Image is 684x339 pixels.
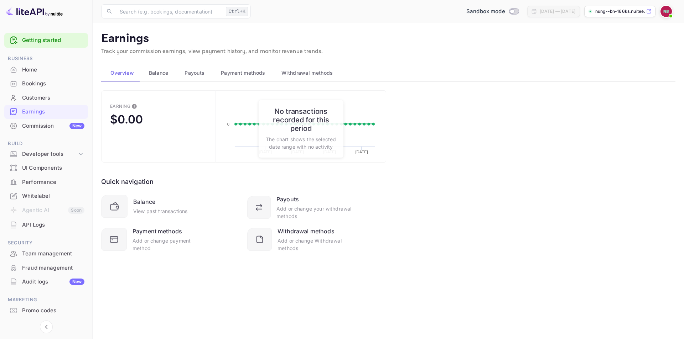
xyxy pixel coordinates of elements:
div: API Logs [22,221,84,229]
div: New [69,279,84,285]
div: Commission [22,122,84,130]
div: Developer tools [4,148,88,160]
span: Security [4,239,88,247]
div: Home [22,66,84,74]
div: Customers [4,91,88,105]
a: Promo codes [4,304,88,317]
div: $0.00 [110,112,143,126]
img: LiteAPI logo [6,6,63,17]
span: Sandbox mode [466,7,505,16]
span: Overview [110,69,134,77]
div: Earnings [22,108,84,116]
span: Build [4,140,88,148]
p: Earnings [101,32,675,46]
span: Payouts [185,69,204,77]
div: Bookings [4,77,88,91]
div: Performance [22,178,84,186]
div: Team management [4,247,88,261]
div: [DATE] — [DATE] [540,8,575,15]
span: Payment methods [221,69,265,77]
a: Audit logsNew [4,275,88,288]
span: Business [4,55,88,63]
div: Add or change Withdrawal methods [278,237,352,252]
div: Earnings [4,105,88,119]
button: Collapse navigation [40,321,53,333]
a: CommissionNew [4,119,88,132]
div: Bookings [22,80,84,88]
div: Quick navigation [101,177,154,186]
a: API Logs [4,218,88,231]
div: Add or change payment method [133,237,206,252]
div: Promo codes [4,304,88,318]
div: Payment methods [133,227,182,235]
div: New [69,123,84,129]
div: Whitelabel [22,192,84,200]
a: Bookings [4,77,88,90]
div: Performance [4,175,88,189]
div: Balance [133,197,155,206]
button: EarningThis is the amount of confirmed commission that will be paid to you on the next scheduled ... [101,90,216,163]
p: nung--bn-166ks.nuitee.... [595,8,645,15]
p: The chart shows the selected date range with no activity [266,136,336,150]
div: Fraud management [22,264,84,272]
div: Team management [22,250,84,258]
div: Switch to Production mode [463,7,522,16]
div: Developer tools [22,150,77,158]
div: scrollable auto tabs example [101,64,675,81]
a: Earnings [4,105,88,118]
div: View past transactions [133,207,187,215]
a: Performance [4,175,88,189]
input: Search (e.g. bookings, documentation) [115,4,223,18]
div: Audit logs [22,278,84,286]
span: Balance [149,69,169,77]
a: Customers [4,91,88,104]
img: Nung_ Bn [660,6,672,17]
div: Ctrl+K [226,7,248,16]
div: Add or change your withdrawal methods [276,205,352,220]
p: Track your commission earnings, view payment history, and monitor revenue trends. [101,47,675,56]
div: UI Components [22,164,84,172]
div: Withdrawal methods [278,227,335,235]
a: Whitelabel [4,189,88,202]
a: Home [4,63,88,76]
div: Earning [110,104,130,109]
span: Marketing [4,296,88,304]
button: This is the amount of confirmed commission that will be paid to you on the next scheduled deposit [129,101,140,112]
span: Withdrawal methods [281,69,333,77]
a: UI Components [4,161,88,174]
a: Fraud management [4,261,88,274]
a: Team management [4,247,88,260]
text: 0 [227,122,229,126]
div: Payouts [276,195,299,203]
div: Home [4,63,88,77]
a: Getting started [22,36,84,44]
div: Promo codes [22,307,84,315]
div: Customers [22,94,84,102]
text: [DATE] [356,150,368,154]
div: Getting started [4,33,88,48]
h6: No transactions recorded for this period [266,107,336,133]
